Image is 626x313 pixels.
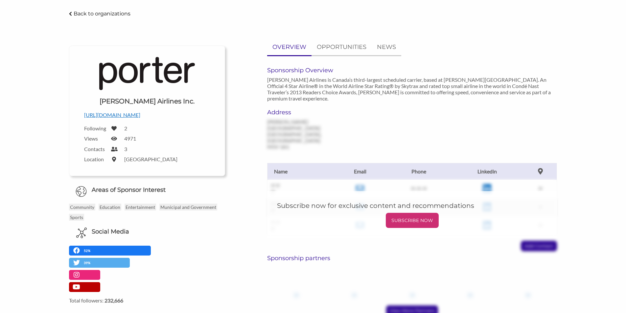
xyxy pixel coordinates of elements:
[388,215,436,225] p: SUBSCRIBE NOW
[84,260,92,266] p: 39%
[69,297,225,303] label: Total followers:
[84,111,210,119] p: [URL][DOMAIN_NAME]
[267,67,557,74] h6: Sponsorship Overview
[84,135,107,142] label: Views
[124,156,177,162] label: [GEOGRAPHIC_DATA]
[74,11,130,17] p: Back to organizations
[76,186,87,197] img: Globe Icon
[125,204,156,211] p: Entertainment
[159,204,217,211] p: Municipal and Government
[84,125,107,131] label: Following
[84,156,107,162] label: Location
[92,228,129,236] h6: Social Media
[104,297,123,303] strong: 232,666
[317,42,366,52] p: OPPORTUNITIES
[267,77,557,101] p: [PERSON_NAME] Airlines is Canada’s third-largest scheduled carrier, based at [PERSON_NAME][GEOGRA...
[333,163,387,180] th: Email
[377,42,396,52] p: NEWS
[84,248,92,254] p: 52%
[272,42,306,52] p: OVERVIEW
[100,97,195,106] h1: [PERSON_NAME] Airlines Inc.
[267,163,333,180] th: Name
[64,186,230,194] h6: Areas of Sponsor Interest
[98,56,196,92] img: Porter Logo
[387,163,451,180] th: Phone
[124,146,127,152] label: 3
[69,214,84,221] p: Sports
[69,204,95,211] p: Community
[99,204,121,211] p: Education
[76,228,87,238] img: Social Media Icon
[124,125,127,131] label: 2
[124,135,136,142] label: 4971
[450,163,524,180] th: Linkedin
[267,255,557,262] h6: Sponsorship partners
[267,109,357,116] h6: Address
[277,201,547,210] h5: Subscribe now for exclusive content and recommendations
[277,213,547,228] a: SUBSCRIBE NOW
[84,146,107,152] label: Contacts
